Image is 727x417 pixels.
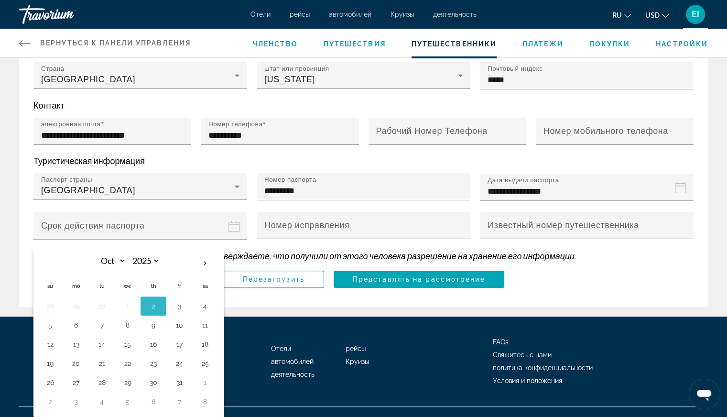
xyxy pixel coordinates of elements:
[68,318,84,332] button: Day 6
[33,100,694,110] p: Контакт
[692,10,699,19] span: EI
[412,40,497,48] a: Путешественники
[120,318,135,332] button: Day 8
[250,11,271,18] a: Отели
[94,395,109,408] button: Day 4
[120,395,135,408] button: Day 5
[43,376,58,389] button: Day 26
[197,357,213,370] button: Day 25
[43,318,58,332] button: Day 5
[120,357,135,370] button: Day 22
[480,173,694,212] button: Passport issue date
[290,11,310,18] a: рейсы
[43,395,58,408] button: Day 2
[41,65,64,72] mat-label: Страна
[19,29,191,57] a: Вернуться к панели управления
[146,357,161,370] button: Day 23
[197,395,213,408] button: Day 8
[197,338,213,351] button: Day 18
[172,338,187,351] button: Day 17
[329,11,371,18] a: автомобилей
[41,176,92,183] mat-label: Паспорт страны
[522,40,564,48] a: Платежи
[264,75,315,84] span: [US_STATE]
[645,11,660,19] span: USD
[41,121,101,128] mat-label: электронная почта
[264,220,349,230] mat-label: Номер исправления
[223,271,324,288] button: Перезагрузить
[197,299,213,313] button: Day 4
[68,299,84,313] button: Day 29
[493,351,552,359] a: Свяжитесь с нами
[33,251,694,261] p: Создавая профиль путешественника, вы подтверждаете, что получили от этого человека разрешение на ...
[197,376,213,389] button: Day 1
[172,376,187,389] button: Day 31
[689,379,719,409] iframe: Кнопка запуска окна обмена сообщениями
[146,395,161,408] button: Day 6
[19,2,115,27] a: Travorium
[612,11,622,19] span: ru
[146,318,161,332] button: Day 9
[253,40,298,48] a: Членство
[353,275,485,283] span: Представлять на рассмотрение
[43,357,58,370] button: Day 19
[493,377,562,384] a: Условия и положения
[493,364,593,372] a: политика конфиденциальности
[33,155,694,166] p: Туристическая информация
[94,357,109,370] button: Day 21
[95,252,126,269] select: Select month
[68,338,84,351] button: Day 13
[493,338,509,346] a: FAQs
[37,252,218,411] table: Left calendar grid
[271,345,291,352] a: Отели
[612,8,631,22] button: Change language
[656,40,708,48] a: Настройки
[264,176,316,183] mat-label: Номер паспорта
[120,376,135,389] button: Day 29
[264,65,329,72] mat-label: штат или провинция
[146,299,161,313] button: Day 2
[33,212,247,251] button: Passport expiration date
[376,126,488,136] mat-label: Рабочий Номер Телефона
[433,11,477,18] span: деятельность
[271,358,314,365] a: автомобилей
[41,75,135,84] span: [GEOGRAPHIC_DATA]
[68,357,84,370] button: Day 20
[324,40,386,48] a: Путешествия
[68,376,84,389] button: Day 27
[488,65,543,72] mat-label: Почтовый индекс
[146,376,161,389] button: Day 30
[391,11,414,18] a: Круизы
[43,299,58,313] button: Day 28
[129,252,160,269] select: Select year
[346,358,369,365] a: Круизы
[334,271,504,288] button: Представлять на рассмотрение
[68,395,84,408] button: Day 3
[94,318,109,332] button: Day 7
[589,40,630,48] a: Покупки
[94,338,109,351] button: Day 14
[120,299,135,313] button: Day 1
[172,318,187,332] button: Day 10
[271,371,315,378] a: деятельность
[172,395,187,408] button: Day 7
[346,345,366,352] a: рейсы
[94,299,109,313] button: Day 30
